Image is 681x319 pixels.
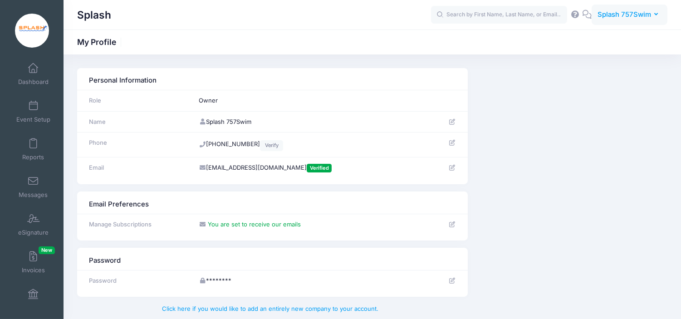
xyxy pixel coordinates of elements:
[84,163,190,172] div: Email
[39,246,55,254] span: New
[12,58,55,90] a: Dashboard
[84,96,190,105] div: Role
[208,221,301,228] span: You are set to receive our emails
[12,171,55,203] a: Messages
[18,229,49,236] span: eSignature
[194,90,429,112] td: Owner
[84,118,190,127] div: Name
[77,37,124,47] h1: My Profile
[194,157,429,178] td: [EMAIL_ADDRESS][DOMAIN_NAME]
[19,191,48,199] span: Messages
[431,6,567,24] input: Search by First Name, Last Name, or Email...
[12,246,55,278] a: InvoicesNew
[84,276,190,285] div: Password
[12,209,55,240] a: eSignature
[84,73,460,86] div: Personal Information
[12,96,55,128] a: Event Setup
[84,252,460,265] div: Password
[77,5,111,25] h1: Splash
[22,153,44,161] span: Reports
[12,284,55,316] a: Financials
[598,10,651,20] span: Splash 757Swim
[18,78,49,86] span: Dashboard
[162,305,378,312] a: Click here if you would like to add an entirely new company to your account.
[15,14,49,48] img: Splash
[84,196,460,209] div: Email Preferences
[84,220,190,229] div: Manage Subscriptions
[12,133,55,165] a: Reports
[260,140,283,151] a: Verify
[307,164,332,172] span: Verified
[16,116,50,123] span: Event Setup
[194,133,429,157] td: [PHONE_NUMBER]
[194,111,429,133] td: Splash 757Swim
[22,266,45,274] span: Invoices
[592,5,667,25] button: Splash 757Swim
[84,138,190,147] div: Phone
